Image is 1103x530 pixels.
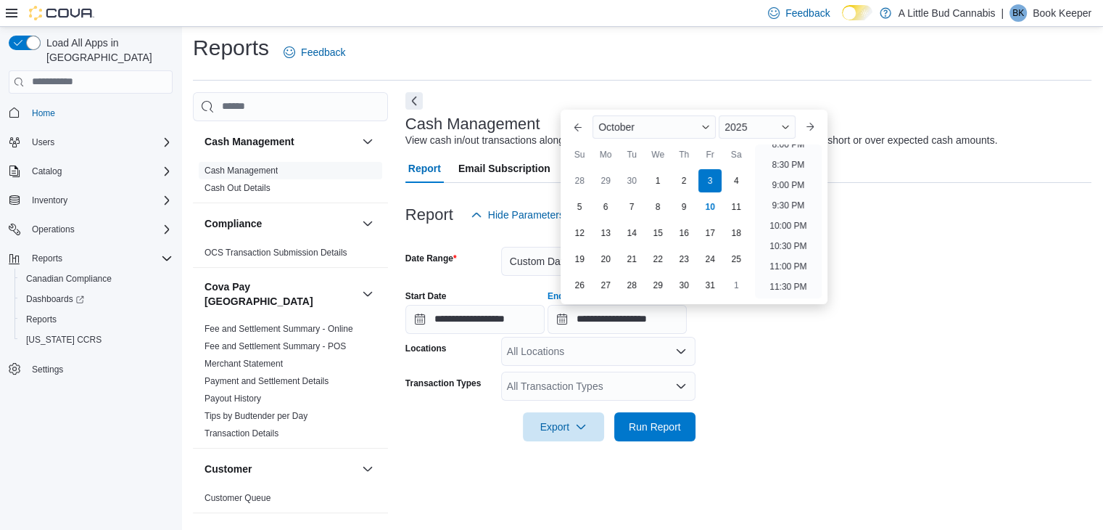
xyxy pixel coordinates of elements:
[205,134,356,149] button: Cash Management
[405,305,545,334] input: Press the down key to open a popover containing a calendar.
[20,331,107,348] a: [US_STATE] CCRS
[785,6,830,20] span: Feedback
[359,460,376,478] button: Customer
[501,247,695,276] button: Custom Date
[592,115,716,139] div: Button. Open the month selector. October is currently selected.
[724,121,747,133] span: 2025
[205,165,278,176] span: Cash Management
[15,330,178,350] button: [US_STATE] CCRS
[523,412,604,441] button: Export
[465,200,570,229] button: Hide Parameters
[405,253,457,264] label: Date Range
[405,115,540,133] h3: Cash Management
[566,115,590,139] button: Previous Month
[26,314,57,325] span: Reports
[301,45,345,60] span: Feedback
[205,280,356,309] button: Cova Pay [GEOGRAPHIC_DATA]
[26,134,60,151] button: Users
[205,428,278,439] span: Transaction Details
[3,248,178,269] button: Reports
[620,221,643,245] div: day-14
[193,489,388,513] div: Customer
[405,290,447,302] label: Start Date
[568,195,591,219] div: day-5
[205,341,346,352] span: Fee and Settlement Summary - POS
[205,428,278,439] a: Transaction Details
[614,412,695,441] button: Run Report
[646,274,669,297] div: day-29
[842,20,843,21] span: Dark Mode
[205,492,270,504] span: Customer Queue
[32,253,62,264] span: Reports
[26,334,102,346] span: [US_STATE] CCRS
[359,285,376,303] button: Cova Pay [GEOGRAPHIC_DATA]
[9,97,173,418] nav: Complex example
[724,169,748,192] div: day-4
[20,290,90,308] a: Dashboards
[26,221,173,238] span: Operations
[568,248,591,271] div: day-19
[672,169,695,192] div: day-2
[698,143,722,166] div: Fr
[359,215,376,232] button: Compliance
[620,274,643,297] div: day-28
[20,270,117,288] a: Canadian Compliance
[672,248,695,271] div: day-23
[26,361,69,378] a: Settings
[205,375,329,387] span: Payment and Settlement Details
[458,154,550,183] span: Email Subscription
[193,244,388,267] div: Compliance
[675,346,687,357] button: Open list of options
[205,493,270,503] a: Customer Queue
[15,289,178,309] a: Dashboards
[548,290,585,302] label: End Date
[620,248,643,271] div: day-21
[566,168,749,298] div: October, 2025
[205,341,346,351] a: Fee and Settlement Summary - POS
[205,462,356,476] button: Customer
[767,197,811,214] li: 9:30 PM
[3,190,178,211] button: Inventory
[3,219,178,240] button: Operations
[205,411,307,421] a: Tips by Budtender per Day
[205,324,353,334] a: Fee and Settlement Summary - Online
[620,143,643,166] div: Tu
[594,195,617,219] div: day-6
[675,380,687,392] button: Open list of options
[698,169,722,192] div: day-3
[719,115,795,139] div: Button. Open the year selector. 2025 is currently selected.
[32,195,67,206] span: Inventory
[698,195,722,219] div: day-10
[798,115,822,139] button: Next month
[26,134,173,151] span: Users
[405,133,998,148] div: View cash in/out transactions along with drawer/safe details. This report also shows if you are s...
[568,169,591,192] div: day-28
[193,162,388,203] div: Cash Management
[32,136,54,148] span: Users
[26,250,173,267] span: Reports
[724,221,748,245] div: day-18
[767,156,811,174] li: 8:30 PM
[1001,4,1004,22] p: |
[205,183,270,193] a: Cash Out Details
[698,248,722,271] div: day-24
[672,143,695,166] div: Th
[767,136,811,153] li: 8:00 PM
[205,462,252,476] h3: Customer
[205,182,270,194] span: Cash Out Details
[568,143,591,166] div: Su
[1009,4,1027,22] div: Book Keeper
[205,410,307,422] span: Tips by Budtender per Day
[405,343,447,354] label: Locations
[20,311,173,328] span: Reports
[205,393,261,404] span: Payout History
[3,102,178,123] button: Home
[598,121,635,133] span: October
[405,378,481,389] label: Transaction Types
[594,248,617,271] div: day-20
[20,311,62,328] a: Reports
[29,6,94,20] img: Cova
[724,195,748,219] div: day-11
[26,221,80,238] button: Operations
